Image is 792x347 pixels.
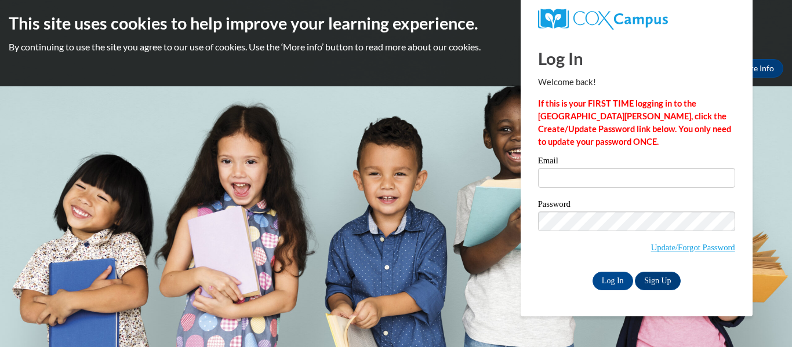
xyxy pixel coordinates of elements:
label: Password [538,200,735,211]
a: COX Campus [538,9,735,30]
strong: If this is your FIRST TIME logging in to the [GEOGRAPHIC_DATA][PERSON_NAME], click the Create/Upd... [538,98,731,147]
p: Welcome back! [538,76,735,89]
img: COX Campus [538,9,668,30]
input: Log In [593,272,633,290]
a: More Info [729,59,783,78]
a: Update/Forgot Password [651,243,735,252]
h1: Log In [538,46,735,70]
h2: This site uses cookies to help improve your learning experience. [9,12,783,35]
p: By continuing to use the site you agree to our use of cookies. Use the ‘More info’ button to read... [9,41,783,53]
a: Sign Up [635,272,680,290]
label: Email [538,156,735,168]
